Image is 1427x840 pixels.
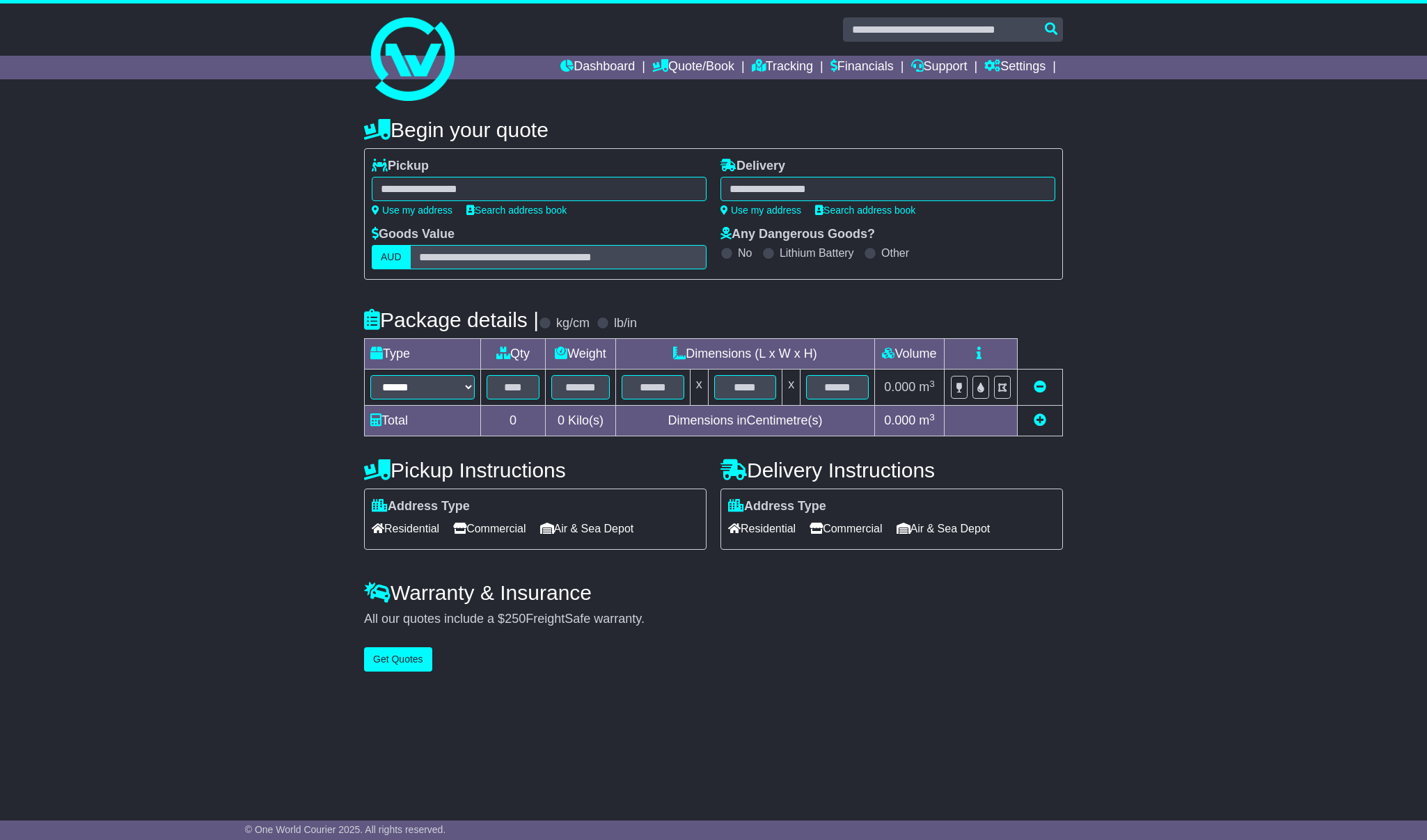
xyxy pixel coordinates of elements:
[372,159,429,174] label: Pickup
[810,518,882,539] span: Commercial
[372,499,470,514] label: Address Type
[815,205,915,216] a: Search address book
[453,518,526,539] span: Commercial
[720,159,785,174] label: Delivery
[546,339,616,370] td: Weight
[481,339,546,370] td: Qty
[984,56,1046,79] a: Settings
[560,56,635,79] a: Dashboard
[614,316,637,331] label: lb/in
[919,380,935,394] span: m
[720,205,801,216] a: Use my address
[540,518,634,539] span: Air & Sea Depot
[364,581,1063,604] h4: Warranty & Insurance
[365,339,481,370] td: Type
[720,227,875,242] label: Any Dangerous Goods?
[728,499,826,514] label: Address Type
[881,246,909,260] label: Other
[929,412,935,422] sup: 3
[372,518,439,539] span: Residential
[874,339,944,370] td: Volume
[738,246,752,260] label: No
[364,647,432,672] button: Get Quotes
[365,406,481,436] td: Total
[652,56,734,79] a: Quote/Book
[466,205,567,216] a: Search address book
[364,612,1063,627] div: All our quotes include a $ FreightSafe warranty.
[546,406,616,436] td: Kilo(s)
[929,379,935,389] sup: 3
[481,406,546,436] td: 0
[690,370,708,406] td: x
[884,380,915,394] span: 0.000
[364,459,707,482] h4: Pickup Instructions
[728,518,796,539] span: Residential
[364,308,539,331] h4: Package details |
[556,316,590,331] label: kg/cm
[372,245,411,269] label: AUD
[1034,380,1046,394] a: Remove this item
[919,413,935,427] span: m
[372,205,452,216] a: Use my address
[911,56,968,79] a: Support
[782,370,801,406] td: x
[897,518,991,539] span: Air & Sea Depot
[364,118,1063,141] h4: Begin your quote
[884,413,915,427] span: 0.000
[752,56,813,79] a: Tracking
[615,339,874,370] td: Dimensions (L x W x H)
[372,227,455,242] label: Goods Value
[245,824,446,835] span: © One World Courier 2025. All rights reserved.
[780,246,854,260] label: Lithium Battery
[720,459,1063,482] h4: Delivery Instructions
[558,413,565,427] span: 0
[1034,413,1046,427] a: Add new item
[830,56,894,79] a: Financials
[615,406,874,436] td: Dimensions in Centimetre(s)
[505,612,526,626] span: 250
